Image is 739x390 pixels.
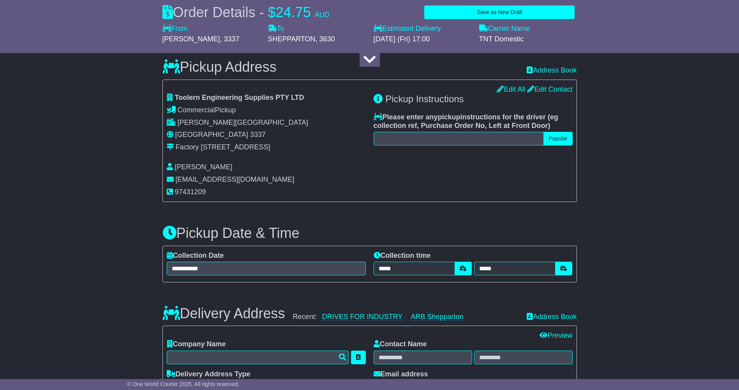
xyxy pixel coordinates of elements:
div: Order Details - [162,4,330,21]
div: Recent: [293,313,519,321]
a: Address Book [527,66,577,75]
div: [DATE] (Fri) 17:00 [374,35,471,44]
span: Commercial [178,106,215,114]
label: Company Name [167,340,226,349]
label: Estimated Delivery [374,25,471,33]
label: Collection time [374,252,431,260]
h3: Pickup Address [162,59,277,75]
span: 97431209 [175,188,206,196]
span: 3337 [250,131,266,138]
span: [GEOGRAPHIC_DATA] [175,131,248,138]
a: Address Book [527,313,577,321]
span: [PERSON_NAME][GEOGRAPHIC_DATA] [178,119,308,126]
a: Edit All [497,85,525,93]
div: Factory [STREET_ADDRESS] [176,143,270,152]
label: Email address [374,370,428,379]
span: 24.75 [276,4,311,20]
label: Contact Name [374,340,427,349]
span: Pickup Instructions [385,94,464,104]
span: pickup [438,113,460,121]
label: Please enter any instructions for the driver ( ) [374,113,573,130]
span: [PERSON_NAME] [162,35,220,43]
button: Popular [543,132,572,145]
a: Preview [540,331,572,339]
label: Collection Date [167,252,224,260]
label: From [162,25,188,33]
span: $ [268,4,276,20]
a: ARB Shepparton [411,313,463,321]
span: Toolern Engineering Supplies PTY LTD [175,94,304,101]
label: To [268,25,284,33]
div: TNT Domestic [479,35,577,44]
span: , 3630 [316,35,335,43]
a: DRIVES FOR INDUSTRY [322,313,403,321]
span: SHEPPARTON [268,35,316,43]
span: © One World Courier 2025. All rights reserved. [127,381,240,387]
span: AUD [315,11,330,19]
span: [EMAIL_ADDRESS][DOMAIN_NAME] [176,175,295,183]
button: Save as New Draft [424,5,575,19]
span: [PERSON_NAME] [175,163,233,171]
h3: Pickup Date & Time [162,225,577,241]
h3: Delivery Address [162,306,285,321]
a: Edit Contact [527,85,572,93]
div: Pickup [167,106,366,115]
label: Delivery Address Type [167,370,250,379]
span: , 3337 [220,35,240,43]
label: Carrier Name [479,25,530,33]
span: eg collection ref, Purchase Order No, Left at Front Door [374,113,558,129]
